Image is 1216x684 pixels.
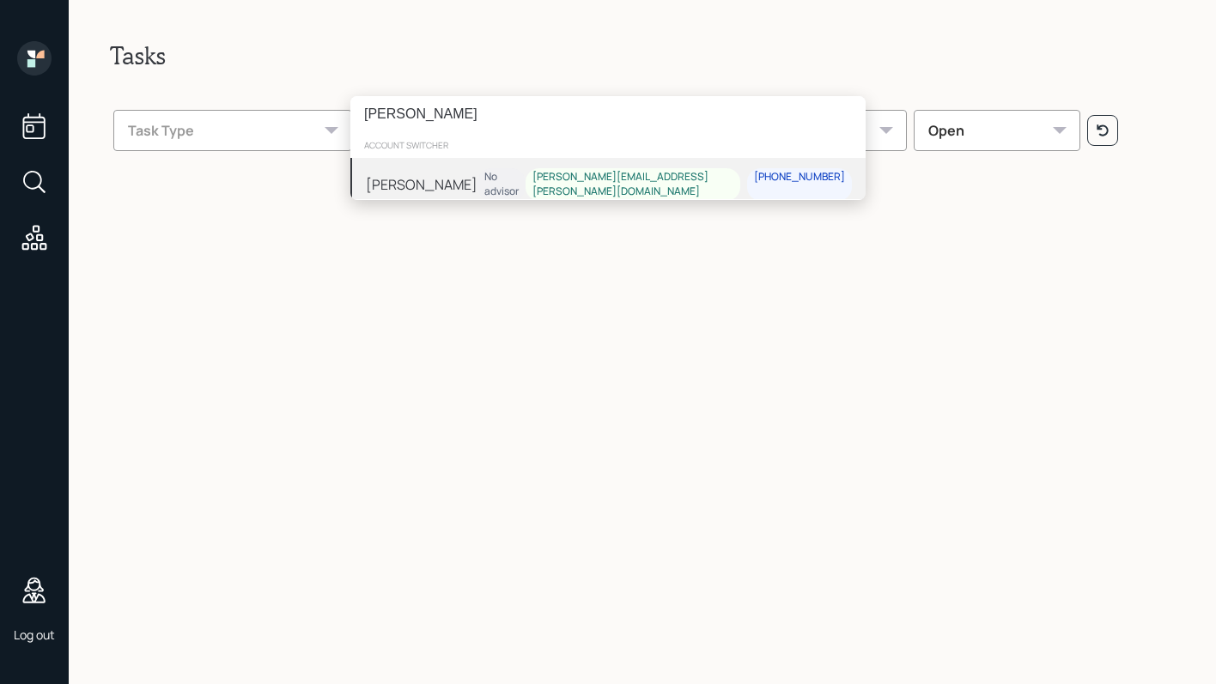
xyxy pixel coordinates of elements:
[754,170,845,185] div: [PHONE_NUMBER]
[350,96,866,132] input: Type a command or search…
[350,132,866,158] div: account switcher
[484,170,519,199] div: No advisor
[366,173,477,194] div: [PERSON_NAME]
[532,170,733,199] div: [PERSON_NAME][EMAIL_ADDRESS][PERSON_NAME][DOMAIN_NAME]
